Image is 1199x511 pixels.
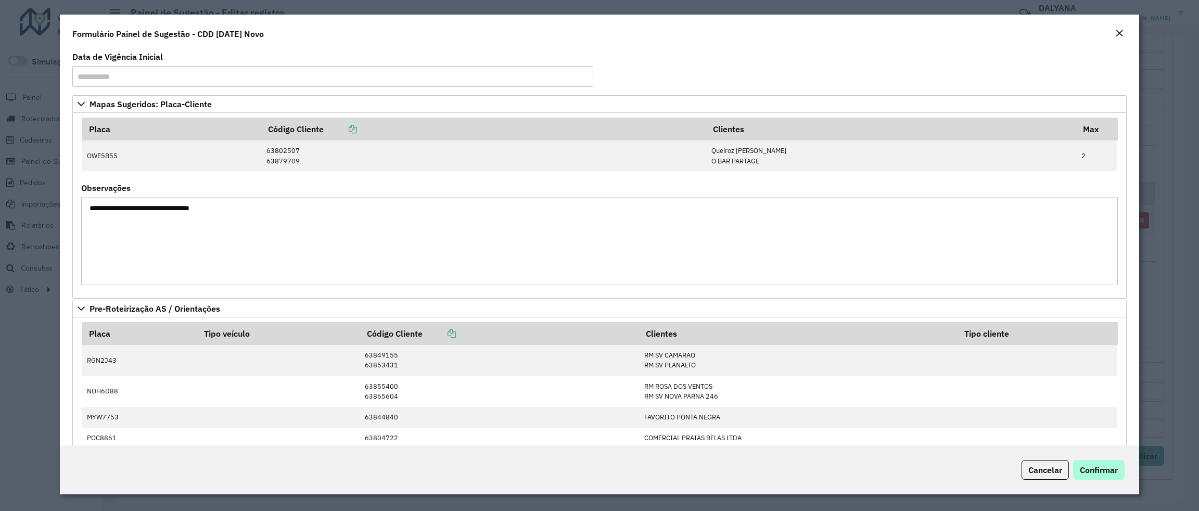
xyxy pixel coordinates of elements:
[81,182,131,194] label: Observações
[360,376,639,406] td: 63855400 63865604
[1115,29,1124,37] em: Fechar
[72,300,1127,317] a: Pre-Roteirização AS / Orientações
[639,323,957,345] th: Clientes
[261,140,706,171] td: 63802507 63879709
[1022,460,1069,480] button: Cancelar
[1076,140,1117,171] td: 2
[197,323,360,345] th: Tipo veículo
[360,323,639,345] th: Código Cliente
[639,407,957,428] td: FAVORITO PONTA NEGRA
[1080,465,1118,475] span: Confirmar
[72,95,1127,113] a: Mapas Sugeridos: Placa-Cliente
[360,428,639,449] td: 63804722
[82,118,261,140] th: Placa
[639,345,957,376] td: RM SV CAMARAO RM SV PLANALTO
[1076,118,1117,140] th: Max
[324,124,357,134] a: Copiar
[360,407,639,428] td: 63844840
[90,304,220,313] span: Pre-Roteirização AS / Orientações
[82,323,197,345] th: Placa
[82,140,261,171] td: OWE5B55
[82,376,197,406] td: NOH6D88
[957,323,1117,345] th: Tipo cliente
[1028,465,1062,475] span: Cancelar
[90,100,212,108] span: Mapas Sugeridos: Placa-Cliente
[82,345,197,376] td: RGN2J43
[1112,27,1127,41] button: Close
[72,113,1127,299] div: Mapas Sugeridos: Placa-Cliente
[423,328,456,339] a: Copiar
[360,345,639,376] td: 63849155 63853431
[261,118,706,140] th: Código Cliente
[639,376,957,406] td: RM ROSA DOS VENTOS RM SV NOVA PARNA 246
[1073,460,1125,480] button: Confirmar
[706,118,1076,140] th: Clientes
[72,50,163,63] label: Data de Vigência Inicial
[639,428,957,449] td: COMERCIAL PRAIAS BELAS LTDA
[82,428,197,449] td: POC8861
[82,407,197,428] td: MYW7753
[72,28,264,40] h4: Formulário Painel de Sugestão - CDD [DATE] Novo
[706,140,1076,171] td: Queiroz [PERSON_NAME] O BAR PARTAGE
